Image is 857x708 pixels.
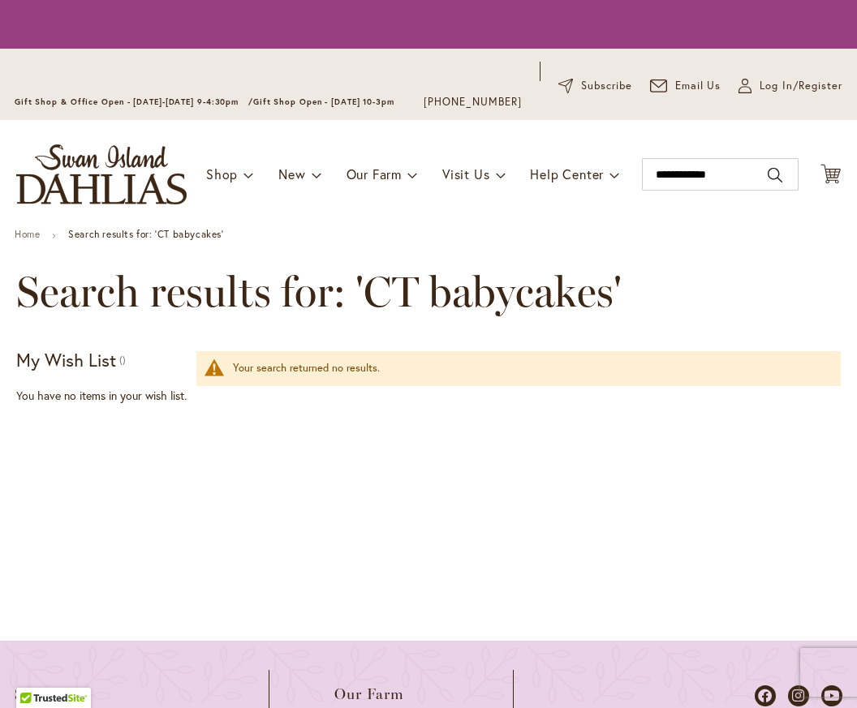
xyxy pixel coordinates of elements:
[16,268,622,316] span: Search results for: 'CT babycakes'
[424,94,522,110] a: [PHONE_NUMBER]
[558,78,632,94] a: Subscribe
[206,165,238,182] span: Shop
[581,78,632,94] span: Subscribe
[755,685,776,706] a: Dahlias on Facebook
[650,78,721,94] a: Email Us
[16,144,187,204] a: store logo
[15,97,253,107] span: Gift Shop & Office Open - [DATE]-[DATE] 9-4:30pm /
[15,686,50,702] span: Shop
[334,686,404,702] span: Our Farm
[530,165,604,182] span: Help Center
[15,228,40,240] a: Home
[675,78,721,94] span: Email Us
[739,78,842,94] a: Log In/Register
[788,685,809,706] a: Dahlias on Instagram
[16,348,116,371] strong: My Wish List
[233,361,825,376] div: Your search returned no results.
[347,165,402,182] span: Our Farm
[68,228,223,240] strong: Search results for: 'CT babycakes'
[442,165,489,182] span: Visit Us
[278,165,305,182] span: New
[253,97,394,107] span: Gift Shop Open - [DATE] 10-3pm
[16,388,188,404] div: You have no items in your wish list.
[760,78,842,94] span: Log In/Register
